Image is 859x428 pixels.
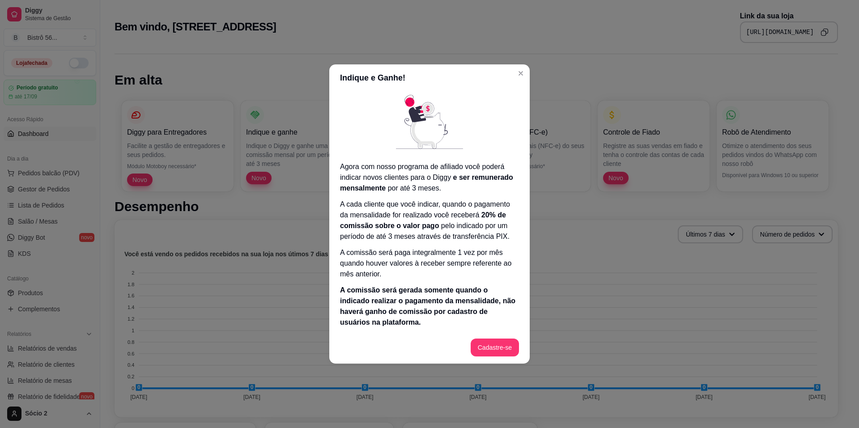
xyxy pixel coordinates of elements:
[340,247,519,280] p: A comissão será paga integralmente 1 vez por mês quando houver valores à receber sempre referente...
[340,161,519,194] p: Agora com nosso programa de afiliado você poderá indicar novos clientes para o Diggy por até 3 me...
[340,285,519,328] p: A comissão será gerada somente quando o indicado realizar o pagamento da mensalidade, não haverá ...
[340,199,519,242] p: A cada cliente que você indicar, quando o pagamento da mensalidade for realizado você receberá pe...
[471,339,519,356] button: Cadastre-se
[340,211,506,229] span: 20% de comissão sobre o valor pago
[340,174,513,192] span: e ser remunerado mensalmente
[396,95,463,149] img: pigbank
[340,72,405,84] p: Indique e Ganhe!
[514,66,528,81] button: Close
